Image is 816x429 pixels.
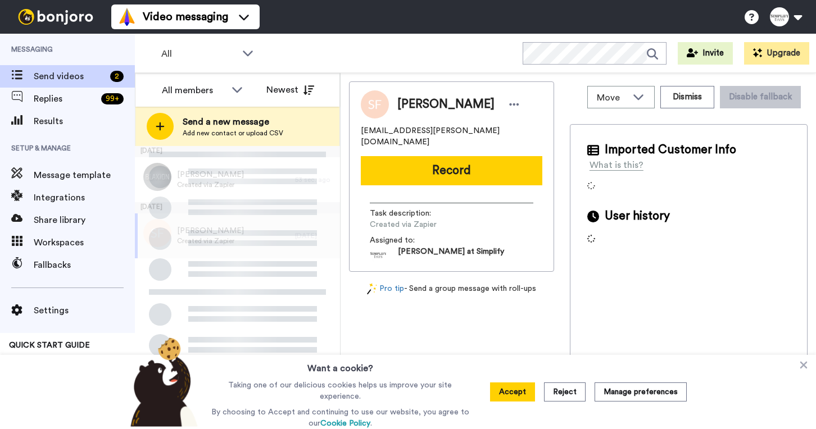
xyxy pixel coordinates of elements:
div: [DATE] [135,202,340,213]
a: Pro tip [367,283,404,295]
button: Disable fallback [720,86,801,108]
span: Integrations [34,191,135,204]
span: [PERSON_NAME] [177,225,244,236]
a: Cookie Policy [320,419,370,427]
div: 53 sec. ago [295,175,334,184]
button: Invite [678,42,733,65]
div: What is this? [590,158,643,172]
img: Image of Sheila Richardson [361,90,389,118]
img: bj-logo-header-white.svg [13,9,98,25]
button: Record [361,156,542,185]
span: User history [605,208,670,225]
span: [PERSON_NAME] [177,169,244,180]
button: Reject [544,382,586,401]
img: sf.png [143,219,171,247]
img: beae5a7d-346c-416a-90cb-038761fb6b4a.jpg [143,163,171,191]
p: Taking one of our delicious cookies helps us improve your site experience. [208,380,472,402]
span: Results [34,115,135,128]
span: Imported Customer Info [605,142,736,158]
button: Upgrade [744,42,809,65]
span: Fallbacks [34,258,135,272]
img: vm-color.svg [118,8,136,26]
img: d68a98d3-f47b-4afc-a0d4-3a8438d4301f-1535983152.jpg [370,246,387,263]
span: [EMAIL_ADDRESS][PERSON_NAME][DOMAIN_NAME] [361,125,542,148]
span: Workspaces [34,236,135,249]
span: [PERSON_NAME] [397,96,495,113]
span: Created via Zapier [370,219,477,230]
img: magic-wand.svg [367,283,377,295]
span: Created via Zapier [177,180,244,189]
span: All [161,47,237,61]
div: 99 + [101,93,124,104]
button: Dismiss [660,86,714,108]
div: [DATE] [135,146,340,157]
h3: Want a cookie? [307,355,373,375]
div: - Send a group message with roll-ups [349,283,554,295]
button: Newest [258,79,323,101]
div: 2 [110,71,124,82]
span: Move [597,91,627,104]
button: Manage preferences [595,382,687,401]
span: QUICK START GUIDE [9,341,90,349]
span: [PERSON_NAME] at Simplify [398,246,504,263]
p: By choosing to Accept and continuing to use our website, you agree to our . [208,407,472,429]
span: Share library [34,213,135,227]
img: bear-with-cookie.png [120,337,203,427]
span: Video messaging [143,9,228,25]
span: Assigned to: [370,235,448,246]
span: Created via Zapier [177,236,244,245]
span: Send videos [34,70,106,83]
span: Add new contact or upload CSV [183,129,283,138]
div: [DATE] [295,231,334,240]
span: Message template [34,168,135,182]
span: Replies [34,92,97,106]
span: Send a new message [183,115,283,129]
button: Accept [490,382,535,401]
span: Task description : [370,208,448,219]
div: All members [162,84,226,97]
span: Settings [34,304,135,317]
